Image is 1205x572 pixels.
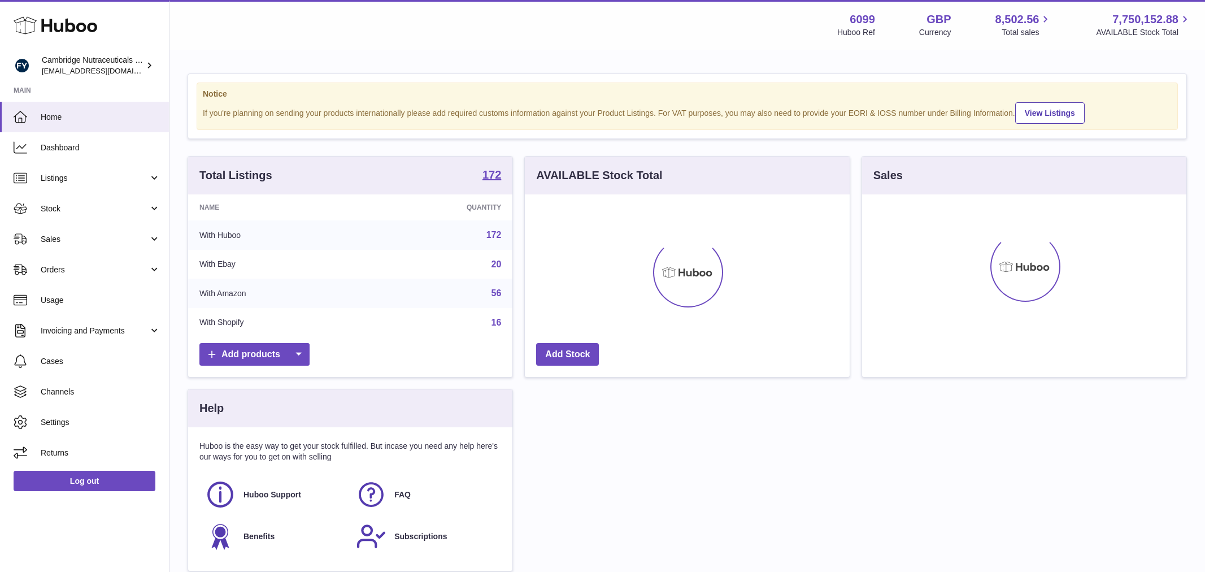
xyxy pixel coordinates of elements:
span: Settings [41,417,160,428]
span: Huboo Support [243,489,301,500]
div: If you're planning on sending your products internationally please add required customs informati... [203,101,1172,124]
h3: Sales [873,168,903,183]
a: Benefits [205,521,345,552]
span: Channels [41,387,160,397]
a: View Listings [1015,102,1085,124]
strong: GBP [926,12,951,27]
img: huboo@camnutra.com [14,57,31,74]
a: Log out [14,471,155,491]
th: Quantity [366,194,512,220]
a: 7,750,152.88 AVAILABLE Stock Total [1096,12,1191,38]
a: FAQ [356,479,495,510]
span: Subscriptions [394,531,447,542]
div: Cambridge Nutraceuticals Ltd [42,55,143,76]
span: Stock [41,203,149,214]
div: Currency [919,27,951,38]
a: 56 [491,288,502,298]
h3: AVAILABLE Stock Total [536,168,662,183]
th: Name [188,194,366,220]
span: Total sales [1002,27,1052,38]
span: Benefits [243,531,275,542]
strong: 172 [482,169,501,180]
a: 20 [491,259,502,269]
td: With Amazon [188,279,366,308]
strong: Notice [203,89,1172,99]
span: Returns [41,448,160,458]
td: With Shopify [188,308,366,337]
a: Subscriptions [356,521,495,552]
a: 172 [486,230,502,240]
span: Listings [41,173,149,184]
a: 172 [482,169,501,183]
td: With Ebay [188,250,366,279]
a: 8,502.56 Total sales [995,12,1052,38]
a: Add Stock [536,343,599,366]
a: 16 [491,318,502,327]
h3: Total Listings [199,168,272,183]
span: Dashboard [41,142,160,153]
td: With Huboo [188,220,366,250]
h3: Help [199,401,224,416]
span: Sales [41,234,149,245]
p: Huboo is the easy way to get your stock fulfilled. But incase you need any help here's our ways f... [199,441,501,462]
span: Invoicing and Payments [41,326,149,336]
a: Huboo Support [205,479,345,510]
strong: 6099 [850,12,875,27]
span: Orders [41,265,149,275]
span: Usage [41,295,160,306]
span: 8,502.56 [995,12,1039,27]
span: FAQ [394,489,411,500]
span: [EMAIL_ADDRESS][DOMAIN_NAME] [42,66,166,75]
span: AVAILABLE Stock Total [1096,27,1191,38]
span: Cases [41,356,160,367]
span: 7,750,152.88 [1112,12,1178,27]
span: Home [41,112,160,123]
a: Add products [199,343,310,366]
div: Huboo Ref [837,27,875,38]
